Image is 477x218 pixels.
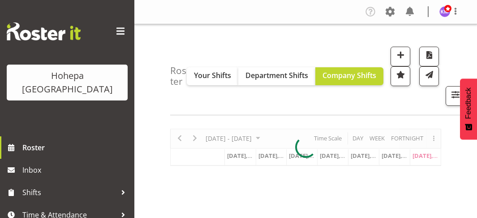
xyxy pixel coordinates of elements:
button: Filter Shifts [446,86,465,106]
button: Department Shifts [238,67,315,85]
button: Add a new shift [391,47,410,66]
h4: Roster [170,65,187,87]
button: Company Shifts [315,67,383,85]
img: kelly-morgan6119.jpg [439,6,450,17]
span: Department Shifts [245,70,308,80]
span: Roster [22,141,130,154]
div: Hohepa [GEOGRAPHIC_DATA] [16,69,119,96]
button: Feedback - Show survey [460,78,477,140]
span: Company Shifts [322,70,376,80]
span: Feedback [464,87,473,119]
button: Highlight an important date within the roster. [391,66,410,86]
button: Your Shifts [187,67,238,85]
img: Rosterit website logo [7,22,81,40]
button: Send a list of all shifts for the selected filtered period to all rostered employees. [419,66,439,86]
button: Download a PDF of the roster according to the set date range. [419,47,439,66]
span: Your Shifts [194,70,231,80]
span: Inbox [22,163,130,177]
span: Shifts [22,186,116,199]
